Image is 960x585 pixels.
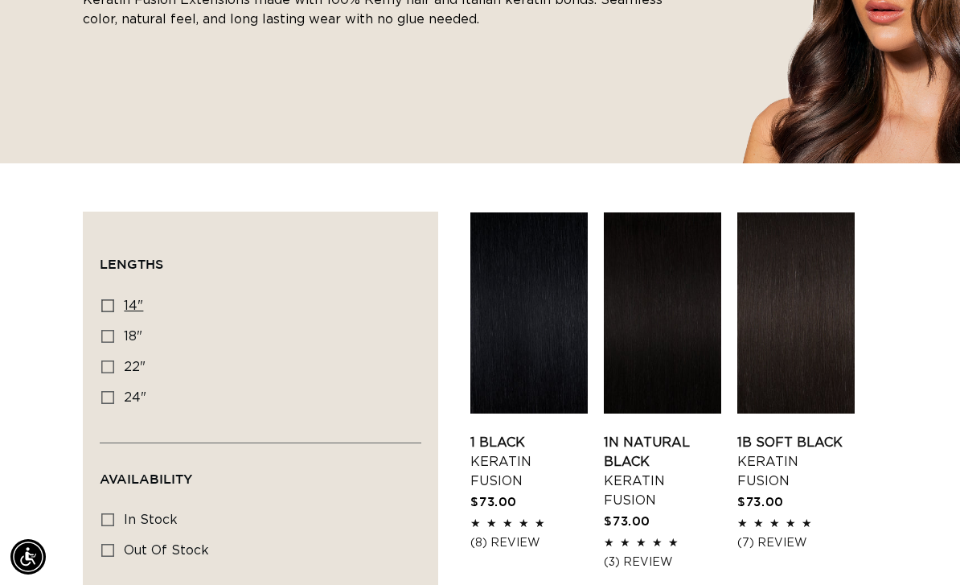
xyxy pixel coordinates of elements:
[124,330,142,343] span: 18"
[124,544,209,557] span: Out of stock
[604,433,721,510] a: 1N Natural Black Keratin Fusion
[737,433,855,491] a: 1B Soft Black Keratin Fusion
[124,360,146,373] span: 22"
[470,433,588,491] a: 1 Black Keratin Fusion
[124,391,146,404] span: 24"
[100,229,421,286] summary: Lengths (0 selected)
[100,257,163,271] span: Lengths
[124,513,178,526] span: In stock
[124,299,143,312] span: 14"
[100,472,192,486] span: Availability
[100,443,421,501] summary: Availability (0 selected)
[10,539,46,575] div: Accessibility Menu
